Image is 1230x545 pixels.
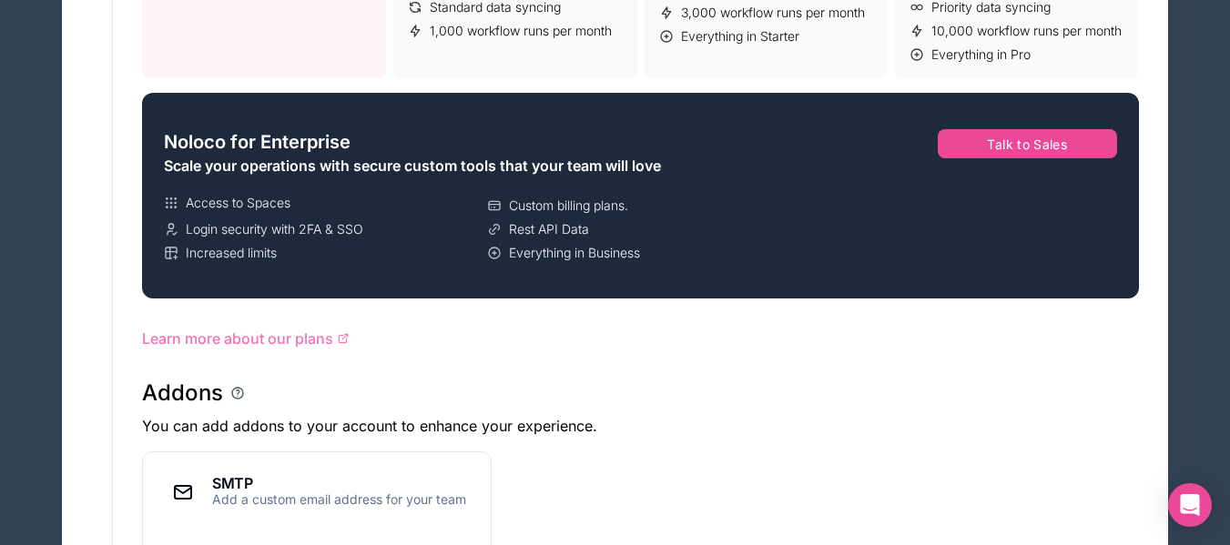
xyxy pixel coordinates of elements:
[142,328,333,349] span: Learn more about our plans
[164,155,804,177] div: Scale your operations with secure custom tools that your team will love
[681,27,799,45] span: Everything in Starter
[509,220,589,238] span: Rest API Data
[1168,483,1212,527] div: Open Intercom Messenger
[186,194,290,212] span: Access to Spaces
[681,4,865,22] span: 3,000 workflow runs per month
[430,22,612,40] span: 1,000 workflow runs per month
[509,244,640,262] span: Everything in Business
[509,197,628,215] span: Custom billing plans.
[142,415,1139,437] p: You can add addons to your account to enhance your experience.
[186,220,363,238] span: Login security with 2FA & SSO
[142,378,223,408] h1: Addons
[931,45,1031,64] span: Everything in Pro
[212,490,466,509] div: Add a custom email address for your team
[164,129,351,155] span: Noloco for Enterprise
[931,22,1122,40] span: 10,000 workflow runs per month
[186,244,277,262] span: Increased limits
[142,328,1139,349] a: Learn more about our plans
[212,476,466,490] div: SMTP
[938,129,1118,158] button: Talk to Sales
